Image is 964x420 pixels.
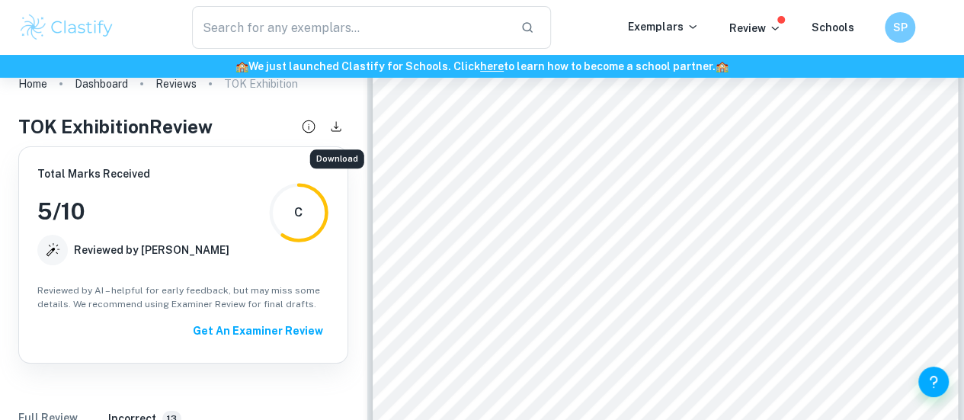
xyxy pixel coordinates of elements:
button: Help and Feedback [918,367,949,397]
h4: TOK Exhibition Review [18,113,213,140]
img: Clastify logo [18,12,115,43]
p: Review [729,20,781,37]
p: TOK Exhibition [224,75,298,92]
button: Review details [296,114,321,139]
span: Reviewed by AI – helpful for early feedback, but may miss some details. We recommend using Examin... [37,284,329,311]
a: here [480,60,504,72]
a: Home [18,73,47,95]
button: SP [885,12,915,43]
span: 🏫 [235,60,248,72]
div: Download [310,149,364,168]
button: Get An Examiner Review [187,317,329,345]
h6: SP [892,19,909,36]
input: Search for any exemplars... [192,6,508,49]
div: C [294,204,303,222]
button: Download [324,114,348,139]
span: 🏫 [716,60,729,72]
h6: Reviewed by [PERSON_NAME] [74,242,229,258]
h6: Total Marks Received [37,165,229,182]
h6: We just launched Clastify for Schools. Click to learn how to become a school partner. [3,58,961,75]
a: Schools [812,21,854,34]
a: Reviews [155,73,197,95]
p: Exemplars [628,18,699,35]
a: Dashboard [75,73,128,95]
h3: 5 / 10 [37,194,229,229]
